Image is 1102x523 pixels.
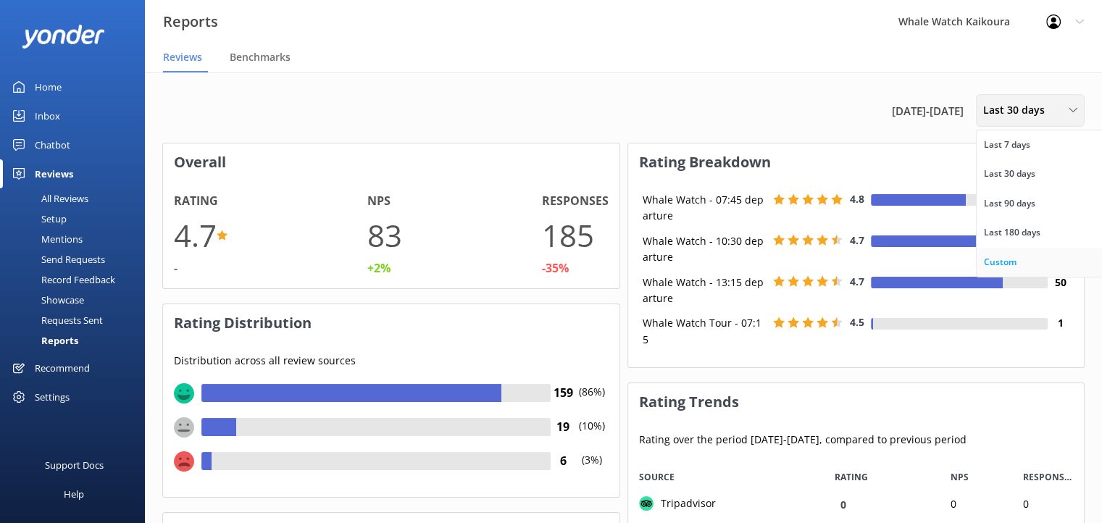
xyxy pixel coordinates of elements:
[35,159,73,188] div: Reviews
[892,102,964,120] span: [DATE] - [DATE]
[576,452,609,486] p: (3%)
[9,209,145,229] a: Setup
[542,192,609,211] h4: Responses
[9,249,145,269] a: Send Requests
[35,130,70,159] div: Chatbot
[551,418,576,437] h4: 19
[984,138,1030,152] div: Last 7 days
[639,432,1074,448] p: Rating over the period [DATE] - [DATE] , compared to previous period
[940,495,1012,514] div: 0
[174,211,217,259] h1: 4.7
[367,192,391,211] h4: NPS
[64,480,84,509] div: Help
[22,25,105,49] img: yonder-white-logo.png
[850,233,864,247] span: 4.7
[1048,275,1073,290] h4: 50
[576,384,609,418] p: (86%)
[9,229,145,249] a: Mentions
[551,384,576,403] h4: 159
[35,353,90,382] div: Recommend
[9,290,145,310] a: Showcase
[174,192,218,211] h4: Rating
[628,143,1085,181] h3: Rating Breakdown
[1023,470,1074,484] span: RESPONSES
[174,259,178,278] div: -
[367,211,402,259] h1: 83
[1048,315,1073,331] h4: 1
[984,255,1017,269] div: Custom
[1012,495,1085,514] div: 0
[9,310,103,330] div: Requests Sent
[639,315,769,348] div: Whale Watch Tour - 07:15
[9,330,145,351] a: Reports
[367,259,391,278] div: +2%
[163,50,202,64] span: Reviews
[951,470,969,484] span: NPS
[163,10,218,33] h3: Reports
[45,451,104,480] div: Support Docs
[9,249,105,269] div: Send Requests
[542,211,594,259] h1: 185
[840,498,846,511] span: 0
[984,196,1035,211] div: Last 90 days
[9,269,115,290] div: Record Feedback
[174,353,609,369] p: Distribution across all review sources
[9,290,84,310] div: Showcase
[35,72,62,101] div: Home
[230,50,291,64] span: Benchmarks
[9,330,78,351] div: Reports
[639,275,769,307] div: Whale Watch - 13:15 departure
[639,192,769,225] div: Whale Watch - 07:45 departure
[984,167,1035,181] div: Last 30 days
[850,315,864,329] span: 4.5
[9,229,83,249] div: Mentions
[639,470,675,484] span: Source
[551,452,576,471] h4: 6
[639,233,769,266] div: Whale Watch - 10:30 departure
[654,495,716,511] div: Tripadvisor
[35,101,60,130] div: Inbox
[9,209,67,229] div: Setup
[163,143,619,181] h3: Overall
[9,188,88,209] div: All Reviews
[850,275,864,288] span: 4.7
[542,259,569,278] div: -35%
[9,188,145,209] a: All Reviews
[9,269,145,290] a: Record Feedback
[850,192,864,206] span: 4.8
[9,310,145,330] a: Requests Sent
[576,418,609,452] p: (10%)
[983,102,1053,118] span: Last 30 days
[35,382,70,411] div: Settings
[984,225,1040,240] div: Last 180 days
[163,304,619,342] h3: Rating Distribution
[835,470,868,484] span: RATING
[628,383,1085,421] h3: Rating Trends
